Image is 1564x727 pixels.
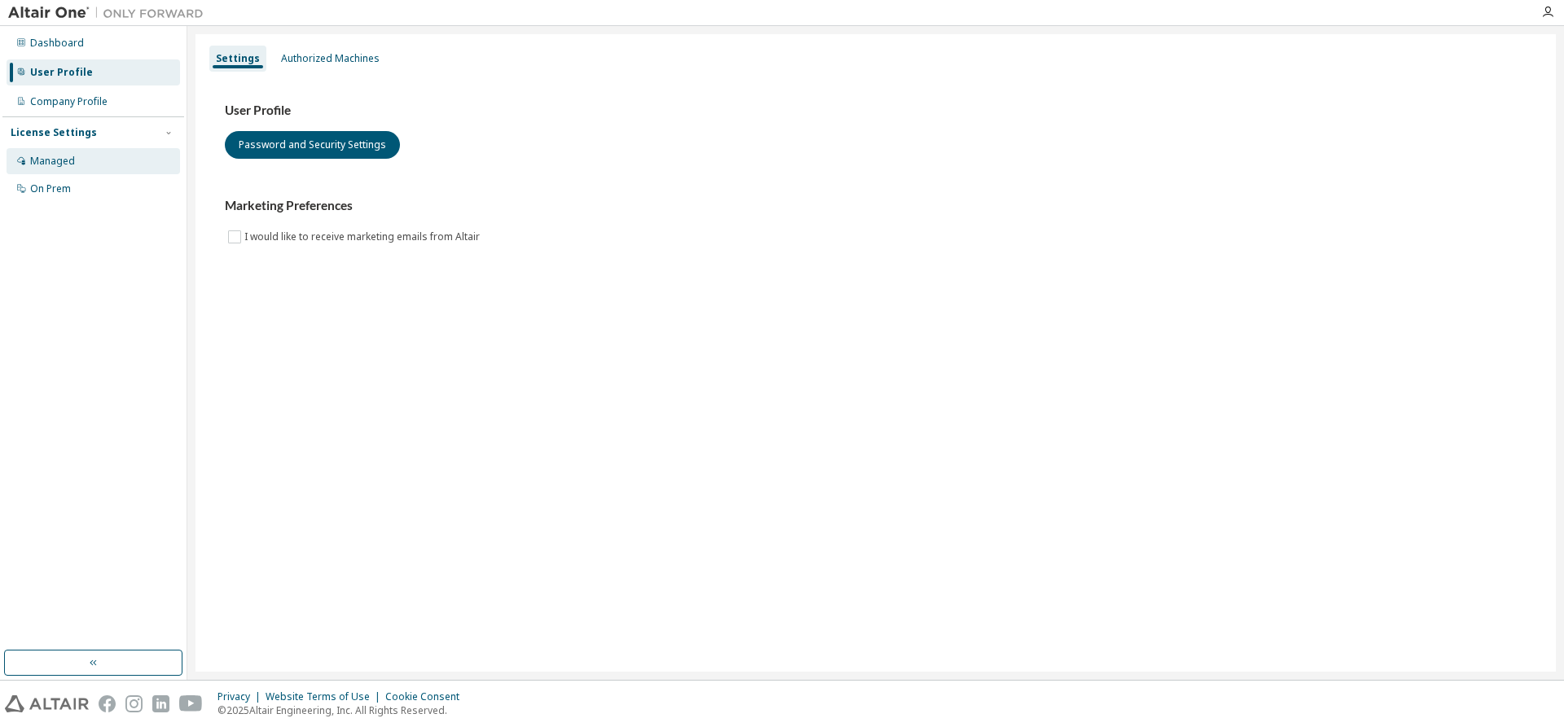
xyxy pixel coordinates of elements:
div: Privacy [217,690,266,703]
div: Dashboard [30,37,84,50]
div: License Settings [11,126,97,139]
img: facebook.svg [99,695,116,712]
img: Altair One [8,5,212,21]
div: Cookie Consent [385,690,469,703]
img: instagram.svg [125,695,143,712]
div: User Profile [30,66,93,79]
img: altair_logo.svg [5,695,89,712]
label: I would like to receive marketing emails from Altair [244,227,483,247]
img: youtube.svg [179,695,203,712]
div: Website Terms of Use [266,690,385,703]
h3: Marketing Preferences [225,198,1527,214]
div: Settings [216,52,260,65]
div: On Prem [30,182,71,195]
div: Company Profile [30,95,108,108]
h3: User Profile [225,103,1527,119]
img: linkedin.svg [152,695,169,712]
div: Managed [30,155,75,168]
p: © 2025 Altair Engineering, Inc. All Rights Reserved. [217,703,469,717]
button: Password and Security Settings [225,131,400,159]
div: Authorized Machines [281,52,380,65]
